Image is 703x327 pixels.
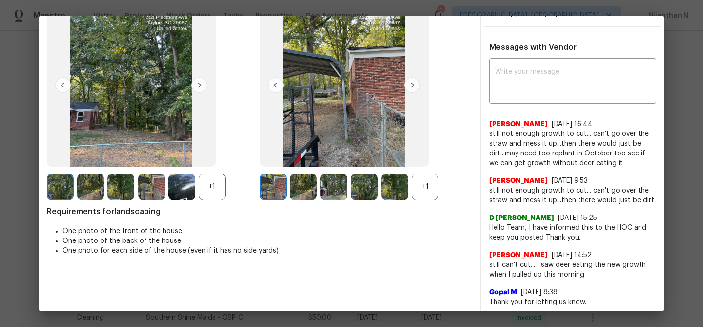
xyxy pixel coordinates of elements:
[489,223,656,242] span: Hello Team, I have informed this to the HOC and keep you posted Thank you.
[268,77,284,93] img: left-chevron-button-url
[489,250,548,260] span: [PERSON_NAME]
[62,226,473,236] li: One photo of the front of the house
[489,186,656,205] span: still not enough growth to cut... can't go over the straw and mess it up...then there would just ...
[489,297,656,307] span: Thank you for letting us know.
[199,174,226,200] div: +1
[62,236,473,246] li: One photo of the back of the house
[412,174,438,200] div: +1
[62,246,473,256] li: One photo for each side of the house (even if it has no side yards)
[552,177,588,184] span: [DATE] 9:53
[489,119,548,129] span: [PERSON_NAME]
[489,287,517,297] span: Gopal M
[552,121,593,128] span: [DATE] 16:44
[191,77,207,93] img: right-chevron-button-url
[489,176,548,186] span: [PERSON_NAME]
[489,213,554,223] span: D [PERSON_NAME]
[404,77,420,93] img: right-chevron-button-url
[47,207,473,217] span: Requirements for landscaping
[552,252,592,259] span: [DATE] 14:52
[489,129,656,168] span: still not enough growth to cut... can't go over the straw and mess it up...then there would just ...
[521,289,558,296] span: [DATE] 8:38
[558,215,597,221] span: [DATE] 15:25
[489,260,656,280] span: still can't cut... I saw deer eating the new growth when I pulled up this morning
[489,44,577,51] span: Messages with Vendor
[55,77,71,93] img: left-chevron-button-url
